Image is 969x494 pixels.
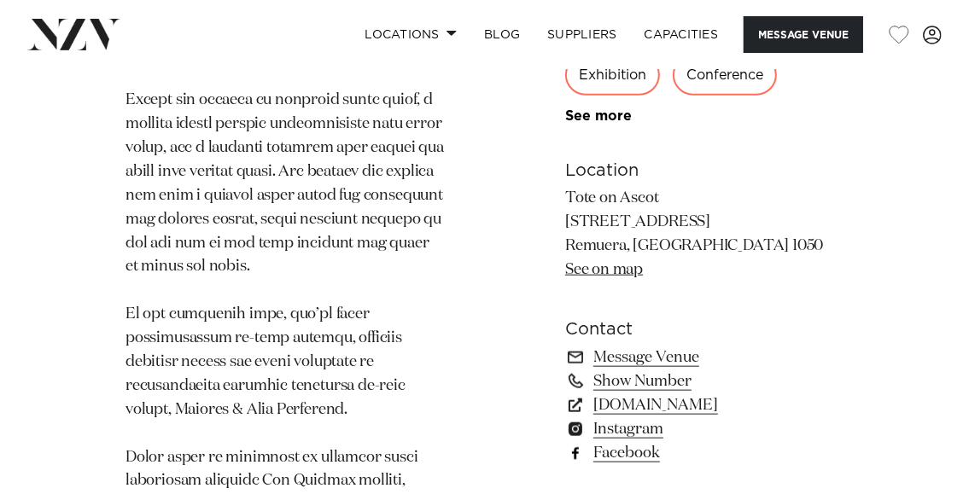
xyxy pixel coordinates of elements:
a: Instagram [565,417,843,441]
p: Tote on Ascot [STREET_ADDRESS] Remuera, [GEOGRAPHIC_DATA] 1050 [565,187,843,282]
div: Conference [673,55,777,96]
a: SUPPLIERS [534,16,630,53]
a: BLOG [470,16,534,53]
a: Facebook [565,441,843,465]
a: Locations [351,16,470,53]
a: See on map [565,262,643,277]
div: Exhibition [565,55,660,96]
img: nzv-logo.png [27,19,120,49]
h6: Location [565,158,843,183]
a: Show Number [565,369,843,393]
a: [DOMAIN_NAME] [565,393,843,417]
a: Message Venue [565,346,843,369]
a: Capacities [631,16,733,53]
h6: Contact [565,317,843,342]
button: Message Venue [744,16,863,53]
